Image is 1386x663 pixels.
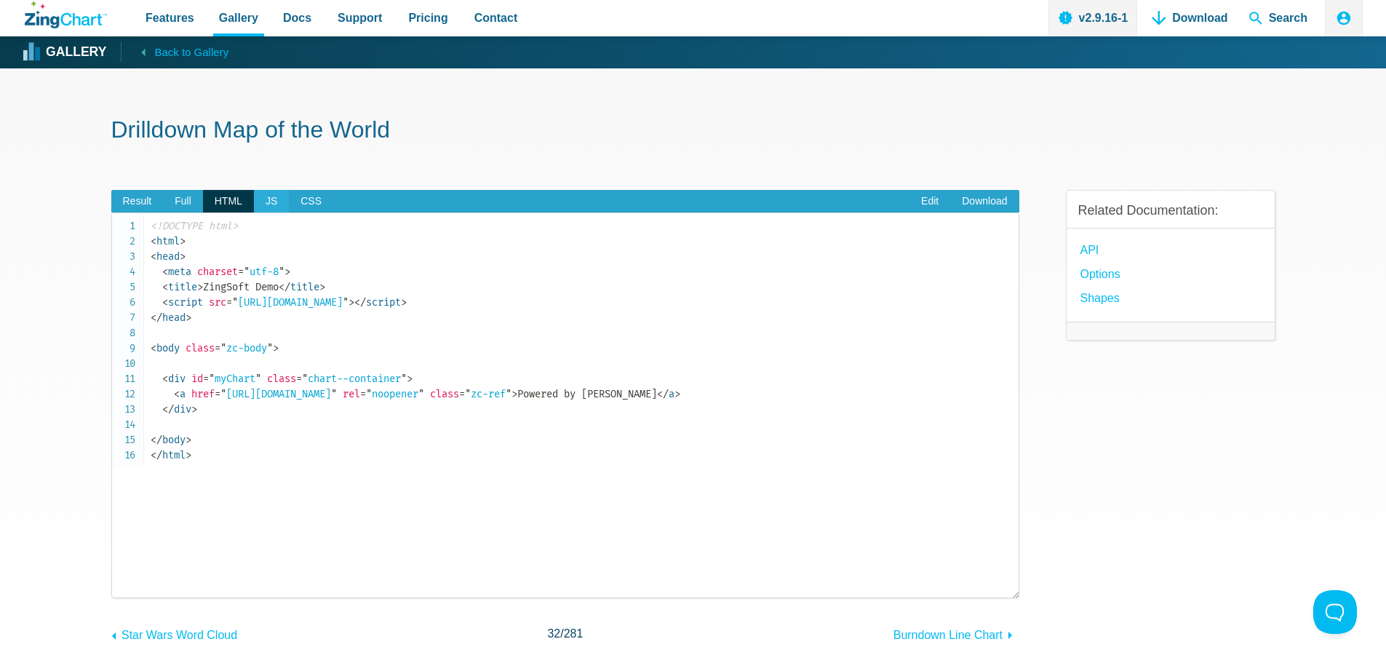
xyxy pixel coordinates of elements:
span: script [162,296,203,309]
span: " [255,373,261,385]
span: > [349,296,354,309]
a: Back to Gallery [121,41,228,62]
span: chart--container [296,373,407,385]
span: html [151,449,186,461]
span: " [366,388,372,400]
span: < [162,281,168,293]
span: Full [163,190,203,213]
span: </ [279,281,290,293]
span: Docs [283,8,311,28]
span: body [151,434,186,446]
span: Features [146,8,194,28]
span: > [273,342,279,354]
span: = [360,388,366,400]
span: [URL][DOMAIN_NAME] [226,296,349,309]
span: myChart [203,373,261,385]
span: > [180,235,186,247]
span: JS [254,190,289,213]
code: ZingSoft Demo Powered by [PERSON_NAME] [151,218,1019,463]
span: = [215,388,220,400]
span: < [151,235,156,247]
span: zc-body [215,342,273,354]
span: " [418,388,424,400]
a: Edit [909,190,950,213]
iframe: Toggle Customer Support [1313,590,1357,634]
span: Pricing [408,8,447,28]
span: > [180,250,186,263]
span: 281 [564,627,584,640]
strong: Gallery [46,46,106,59]
span: script [354,296,401,309]
span: </ [151,311,162,324]
span: " [232,296,238,309]
span: href [191,388,215,400]
span: " [331,388,337,400]
span: " [401,373,407,385]
span: < [162,373,168,385]
span: > [197,281,203,293]
span: div [162,403,191,416]
span: < [162,296,168,309]
span: head [151,311,186,324]
span: > [674,388,680,400]
span: " [465,388,471,400]
span: " [279,266,284,278]
span: < [151,342,156,354]
span: " [220,388,226,400]
span: / [547,624,583,643]
span: Back to Gallery [154,43,228,62]
a: Gallery [25,41,106,63]
span: > [186,434,191,446]
span: Support [338,8,382,28]
span: class [267,373,296,385]
span: = [226,296,232,309]
a: options [1080,264,1120,284]
span: > [284,266,290,278]
span: class [186,342,215,354]
span: rel [343,388,360,400]
a: Download [950,190,1019,213]
span: " [506,388,511,400]
span: title [279,281,319,293]
span: 32 [547,627,560,640]
span: > [319,281,325,293]
a: Shapes [1080,288,1120,308]
span: </ [657,388,669,400]
span: = [238,266,244,278]
span: html [151,235,180,247]
span: Burndown Line Chart [893,629,1003,641]
span: head [151,250,180,263]
span: Gallery [219,8,258,28]
span: " [220,342,226,354]
span: " [343,296,349,309]
span: a [657,388,674,400]
h1: Drilldown Map of the World [111,115,1275,148]
span: Star Wars Word Cloud [122,629,237,641]
span: > [186,449,191,461]
span: = [215,342,220,354]
span: " [267,342,273,354]
a: API [1080,240,1099,260]
span: id [191,373,203,385]
span: </ [354,296,366,309]
span: a [174,388,186,400]
span: utf-8 [238,266,284,278]
span: = [203,373,209,385]
span: noopener [360,388,424,400]
span: [URL][DOMAIN_NAME] [215,388,337,400]
span: > [407,373,413,385]
span: < [162,266,168,278]
span: > [511,388,517,400]
span: > [186,311,191,324]
span: </ [151,434,162,446]
a: ZingChart Logo. Click to return to the homepage [25,1,107,28]
span: < [174,388,180,400]
span: < [151,250,156,263]
span: CSS [289,190,333,213]
span: title [162,281,197,293]
a: Star Wars Word Cloud [111,622,238,645]
span: src [209,296,226,309]
span: body [151,342,180,354]
span: = [296,373,302,385]
span: </ [162,403,174,416]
